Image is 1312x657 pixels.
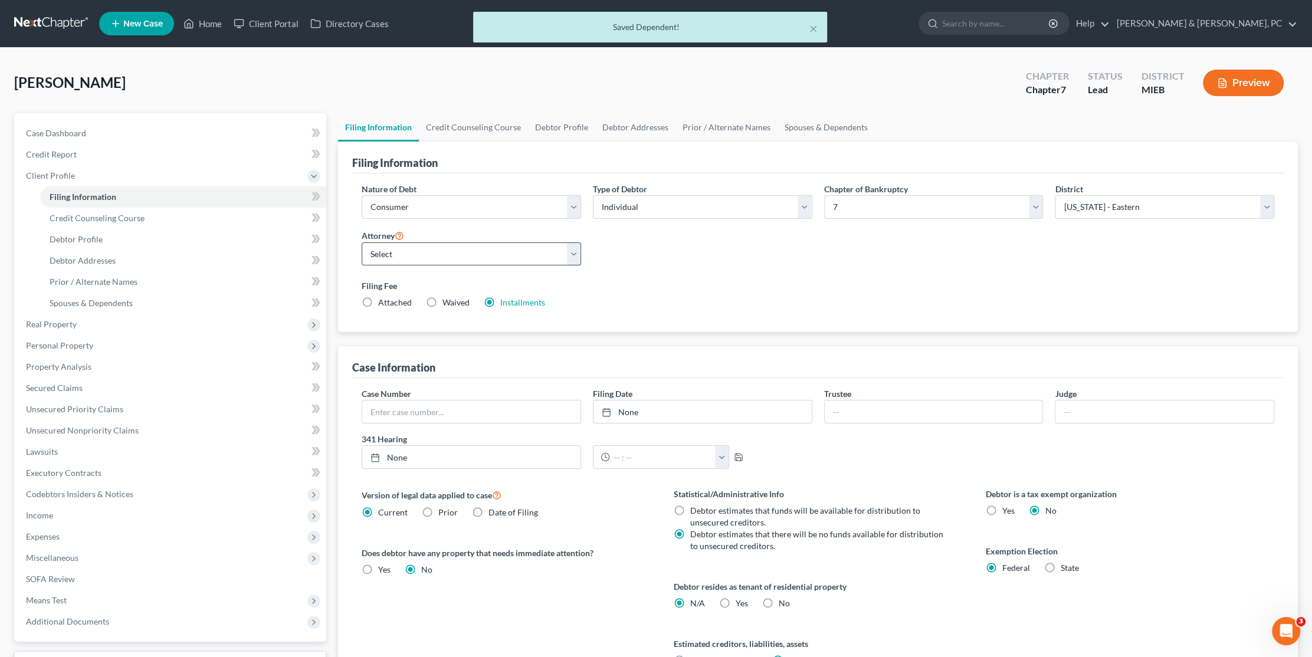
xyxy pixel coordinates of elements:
span: Secured Claims [26,383,83,393]
label: Judge [1055,387,1076,400]
span: 3 [1296,617,1306,626]
label: Nature of Debt [362,183,416,195]
label: District [1055,183,1083,195]
span: 7 [1061,84,1066,95]
span: Waived [442,297,470,307]
a: Spouses & Dependents [778,113,875,142]
div: Case Information [352,360,435,375]
span: Credit Report [26,149,77,159]
span: Credit Counseling Course [50,213,145,223]
div: Status [1088,70,1123,83]
a: Property Analysis [17,356,326,377]
span: Filing Information [50,192,116,202]
label: Does debtor have any property that needs immediate attention? [362,547,650,559]
span: Personal Property [26,340,93,350]
div: Chapter [1026,83,1069,97]
a: Spouses & Dependents [40,293,326,314]
span: Yes [1002,505,1015,515]
input: -- [1055,400,1274,423]
span: Spouses & Dependents [50,298,133,308]
iframe: Intercom live chat [1272,617,1300,645]
button: × [809,21,818,35]
a: Unsecured Priority Claims [17,399,326,420]
span: Date of Filing [488,507,538,517]
label: Case Number [362,387,411,400]
span: Debtor Profile [50,234,103,244]
label: Type of Debtor [593,183,647,195]
div: Lead [1088,83,1123,97]
span: Expenses [26,531,60,541]
span: Attached [378,297,412,307]
a: None [362,446,580,468]
label: Statistical/Administrative Info [674,488,962,500]
label: Debtor resides as tenant of residential property [674,580,962,593]
span: Debtor estimates that funds will be available for distribution to unsecured creditors. [690,505,920,527]
span: Prior [438,507,458,517]
span: [PERSON_NAME] [14,74,126,91]
span: Means Test [26,595,67,605]
span: Debtor Addresses [50,255,116,265]
span: No [779,598,790,608]
a: Case Dashboard [17,123,326,144]
label: Chapter of Bankruptcy [824,183,908,195]
a: Prior / Alternate Names [675,113,778,142]
input: Enter case number... [362,400,580,423]
label: Attorney [362,228,404,242]
span: Case Dashboard [26,128,86,138]
span: Miscellaneous [26,553,78,563]
span: N/A [690,598,705,608]
label: Debtor is a tax exempt organization [986,488,1274,500]
div: Filing Information [352,156,438,170]
label: Version of legal data applied to case [362,488,650,502]
span: Additional Documents [26,616,109,626]
label: Filing Date [593,387,632,400]
button: Preview [1203,70,1284,96]
label: Filing Fee [362,280,1274,292]
span: State [1061,563,1079,573]
span: Income [26,510,53,520]
a: Credit Counseling Course [40,208,326,229]
a: Executory Contracts [17,462,326,484]
label: Estimated creditors, liabilities, assets [674,638,962,650]
span: No [1045,505,1057,515]
span: No [421,564,432,574]
a: Debtor Addresses [595,113,675,142]
span: Debtor estimates that there will be no funds available for distribution to unsecured creditors. [690,529,943,551]
div: Saved Dependent! [483,21,818,33]
span: Prior / Alternate Names [50,277,137,287]
span: Yes [736,598,748,608]
span: Executory Contracts [26,468,101,478]
label: Trustee [824,387,851,400]
span: Yes [378,564,391,574]
span: Real Property [26,319,77,329]
a: Filing Information [40,186,326,208]
span: Lawsuits [26,446,58,456]
label: 341 Hearing [356,433,818,445]
a: Debtor Addresses [40,250,326,271]
a: None [593,400,812,423]
a: Credit Report [17,144,326,165]
div: District [1142,70,1184,83]
div: MIEB [1142,83,1184,97]
a: Credit Counseling Course [419,113,528,142]
a: Secured Claims [17,377,326,399]
a: Lawsuits [17,441,326,462]
span: Client Profile [26,170,75,180]
a: Installments [500,297,545,307]
a: Debtor Profile [40,229,326,250]
a: Debtor Profile [528,113,595,142]
span: Codebtors Insiders & Notices [26,489,133,499]
div: Chapter [1026,70,1069,83]
a: Filing Information [338,113,419,142]
a: SOFA Review [17,569,326,590]
input: -- [825,400,1043,423]
span: Current [378,507,408,517]
span: Federal [1002,563,1030,573]
label: Exemption Election [986,545,1274,557]
input: -- : -- [610,446,716,468]
span: Property Analysis [26,362,91,372]
a: Unsecured Nonpriority Claims [17,420,326,441]
span: SOFA Review [26,574,75,584]
span: Unsecured Priority Claims [26,404,123,414]
span: Unsecured Nonpriority Claims [26,425,139,435]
